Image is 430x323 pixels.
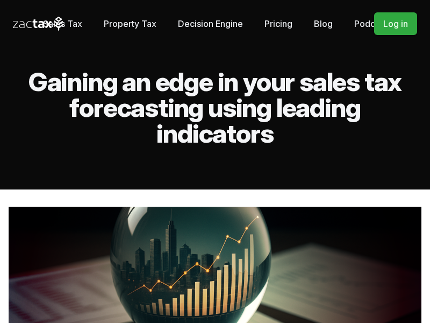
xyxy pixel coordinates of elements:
h2: Gaining an edge in your sales tax forecasting using leading indicators [13,69,417,146]
a: Decision Engine [178,13,243,34]
a: Podcast [354,13,387,34]
a: Pricing [264,13,292,34]
a: Blog [314,13,333,34]
a: Property Tax [104,13,156,34]
a: Log in [374,12,417,35]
